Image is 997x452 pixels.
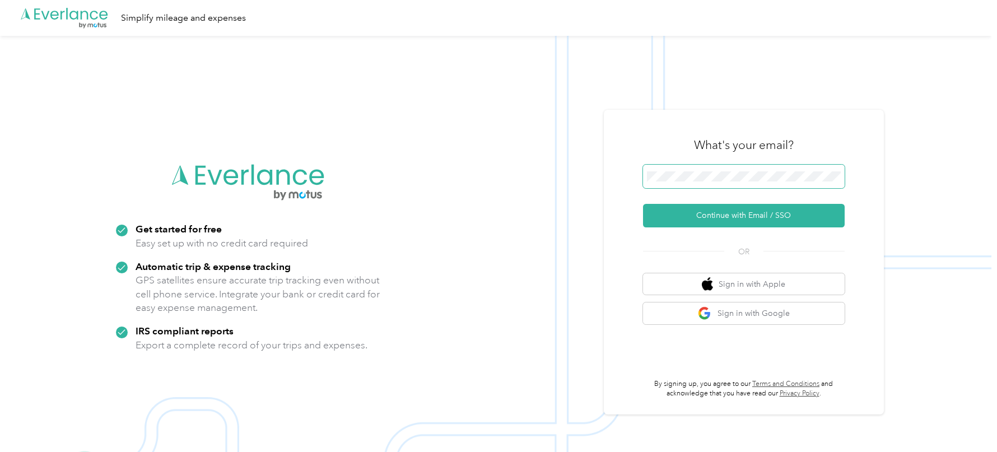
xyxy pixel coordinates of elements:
[136,273,380,315] p: GPS satellites ensure accurate trip tracking even without cell phone service. Integrate your bank...
[136,325,234,337] strong: IRS compliant reports
[934,389,997,452] iframe: Everlance-gr Chat Button Frame
[643,379,845,399] p: By signing up, you agree to our and acknowledge that you have read our .
[136,260,291,272] strong: Automatic trip & expense tracking
[724,246,763,258] span: OR
[752,380,819,388] a: Terms and Conditions
[643,302,845,324] button: google logoSign in with Google
[121,11,246,25] div: Simplify mileage and expenses
[643,273,845,295] button: apple logoSign in with Apple
[643,204,845,227] button: Continue with Email / SSO
[136,223,222,235] strong: Get started for free
[136,338,367,352] p: Export a complete record of your trips and expenses.
[694,137,794,153] h3: What's your email?
[702,277,713,291] img: apple logo
[136,236,308,250] p: Easy set up with no credit card required
[698,306,712,320] img: google logo
[780,389,819,398] a: Privacy Policy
